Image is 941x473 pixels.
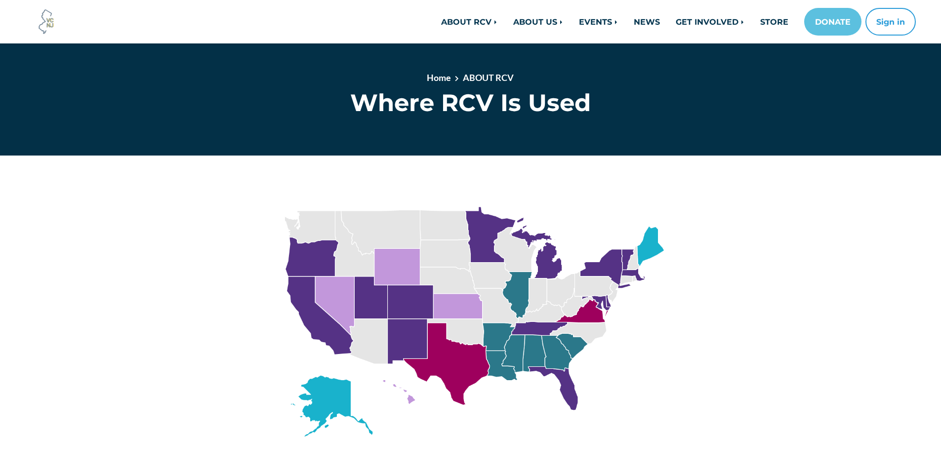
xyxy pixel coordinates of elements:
[463,72,514,83] a: ABOUT RCV
[752,12,796,32] a: STORE
[804,8,861,36] a: DONATE
[33,8,60,35] img: Voter Choice NJ
[571,12,626,32] a: EVENTS
[865,8,916,36] button: Sign in or sign up
[427,72,451,83] a: Home
[302,71,639,88] nav: breadcrumb
[259,8,916,36] nav: Main navigation
[505,12,571,32] a: ABOUT US
[433,12,505,32] a: ABOUT RCV
[267,88,674,117] h1: Where RCV Is Used
[668,12,752,32] a: GET INVOLVED
[626,12,668,32] a: NEWS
